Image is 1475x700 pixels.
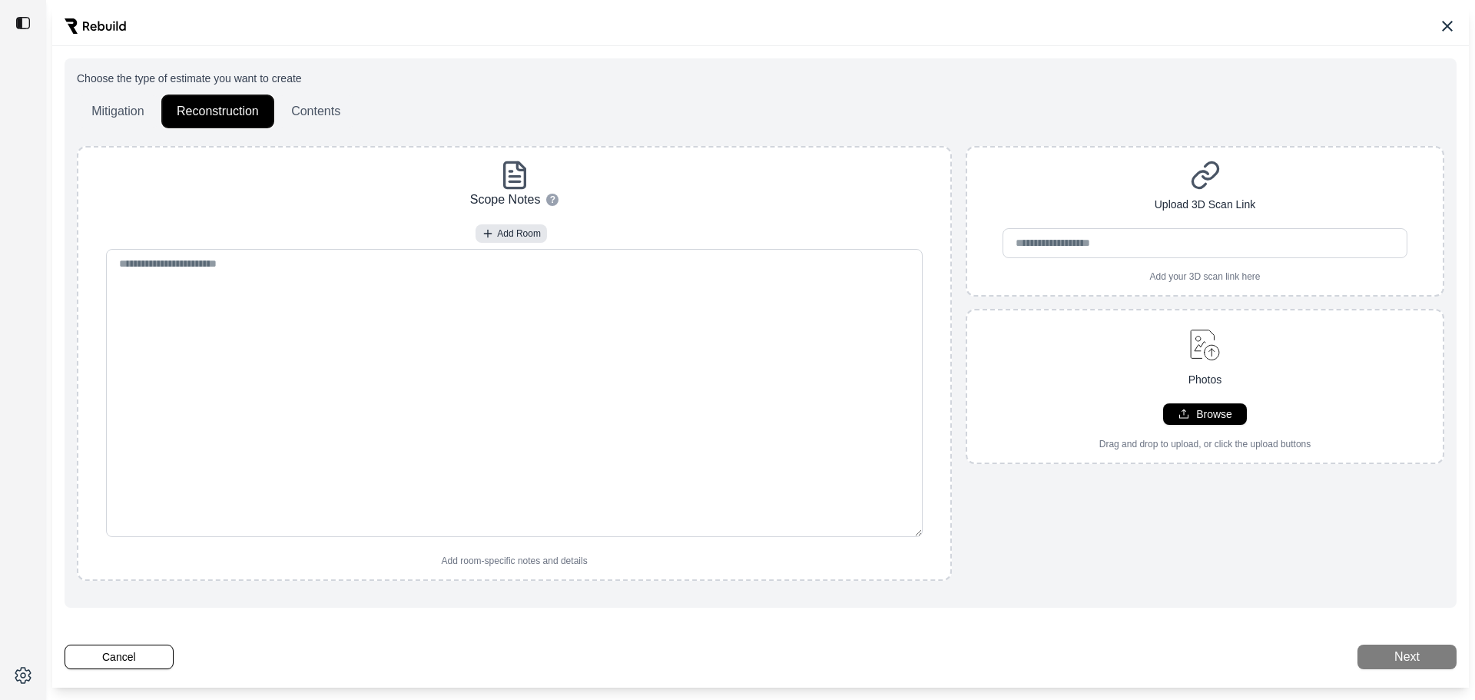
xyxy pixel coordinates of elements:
[442,555,588,567] p: Add room-specific notes and details
[1196,406,1232,422] p: Browse
[1099,438,1311,450] p: Drag and drop to upload, or click the upload buttons
[497,227,541,240] span: Add Room
[77,71,1444,86] p: Choose the type of estimate you want to create
[77,95,159,128] button: Mitigation
[1188,372,1222,388] p: Photos
[550,194,555,206] span: ?
[470,191,541,209] p: Scope Notes
[65,18,126,34] img: Rebuild
[1163,403,1247,425] button: Browse
[1155,197,1256,213] p: Upload 3D Scan Link
[65,645,174,669] button: Cancel
[1183,323,1227,366] img: upload-image.svg
[15,15,31,31] img: toggle sidebar
[277,95,355,128] button: Contents
[476,224,547,243] button: Add Room
[162,95,273,128] button: Reconstruction
[1149,270,1260,283] p: Add your 3D scan link here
